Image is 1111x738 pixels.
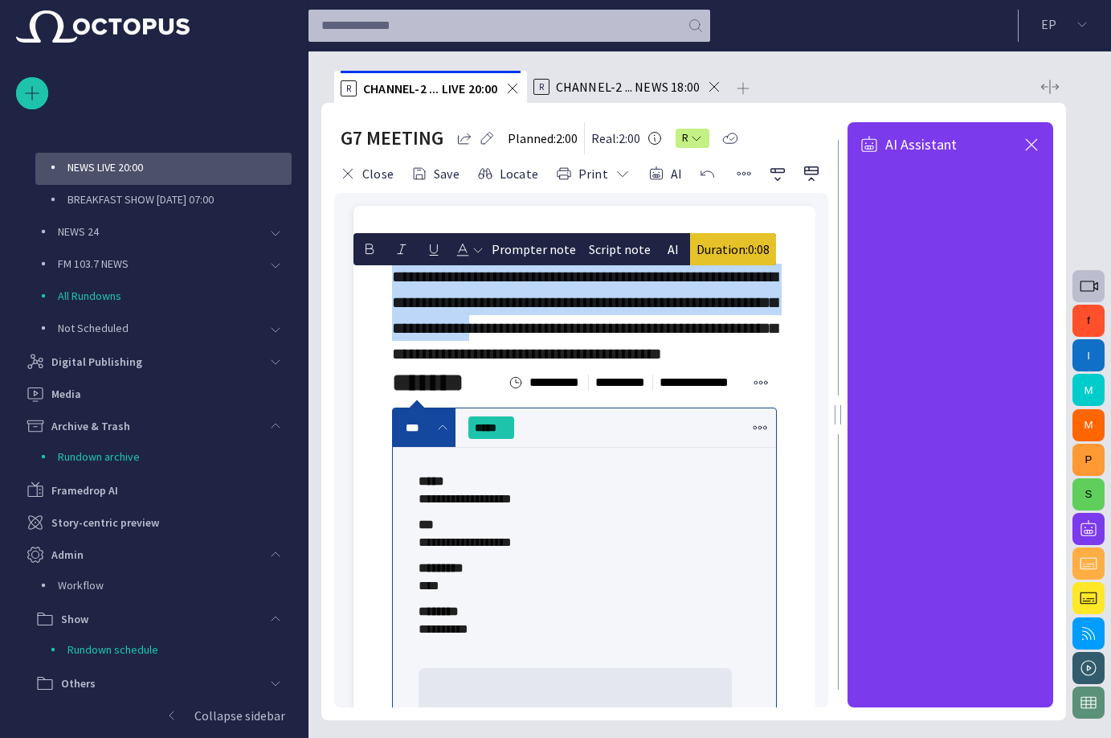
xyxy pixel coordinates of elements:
[1041,14,1056,34] p: E P
[334,159,399,188] button: Close
[61,675,96,691] p: Others
[682,130,690,146] span: R
[16,699,292,732] button: Collapse sidebar
[58,288,292,304] p: All Rundowns
[51,547,84,563] p: Admin
[334,71,527,103] div: RCHANNEL-2 ... LIVE 20:00
[533,79,549,95] p: R
[676,124,709,153] button: R
[1028,10,1101,39] button: EP
[58,320,259,336] p: Not Scheduled
[1072,409,1105,441] button: M
[58,256,259,272] p: FM 103.7 NEWS
[1072,305,1105,337] button: f
[550,159,636,188] button: Print
[341,80,357,96] p: R
[582,233,657,265] button: Script note
[643,159,688,188] button: AI
[406,159,465,188] button: Save
[51,354,142,370] p: Digital Publishing
[1072,478,1105,510] button: S
[16,378,292,410] div: Media
[51,482,118,498] p: Framedrop AI
[485,233,582,265] button: Prompter note
[26,281,292,314] div: All Rundowns
[67,642,292,658] p: Rundown schedule
[885,137,957,152] span: AI Assistant
[51,418,130,434] p: Archive & Trash
[1072,444,1105,476] button: P
[67,159,292,175] p: NEWS LIVE 20:00
[527,71,729,103] div: RCHANNEL-2 ... NEWS 18:00
[58,223,259,240] p: NEWS 24
[16,474,292,506] div: Framedrop AI
[194,706,285,725] p: Collapse sidebar
[508,129,578,148] p: Planned: 2:00
[61,611,88,627] p: Show
[58,449,292,465] p: Rundown archive
[341,125,443,151] h2: G7 MEETING
[35,635,292,667] div: Rundown schedule
[848,167,1054,707] iframe: AI Assistant
[35,153,292,185] div: NEWS LIVE 20:00
[1072,339,1105,371] button: I
[591,129,640,148] p: Real: 2:00
[16,506,292,539] div: Story-centric preview
[472,159,544,188] button: Locate
[26,442,292,474] div: Rundown archive
[26,571,292,603] div: Workflow
[657,233,689,265] button: AI
[51,386,81,402] p: Media
[1072,374,1105,406] button: M
[363,80,498,96] span: CHANNEL-2 ... LIVE 20:00
[58,577,292,593] p: Workflow
[67,191,292,207] p: BREAKFAST SHOW [DATE] 07:00
[35,185,292,217] div: BREAKFAST SHOW [DATE] 07:00
[556,79,701,95] span: CHANNEL-2 ... NEWS 18:00
[16,10,190,43] img: Octopus News Room
[51,515,159,531] p: Story-centric preview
